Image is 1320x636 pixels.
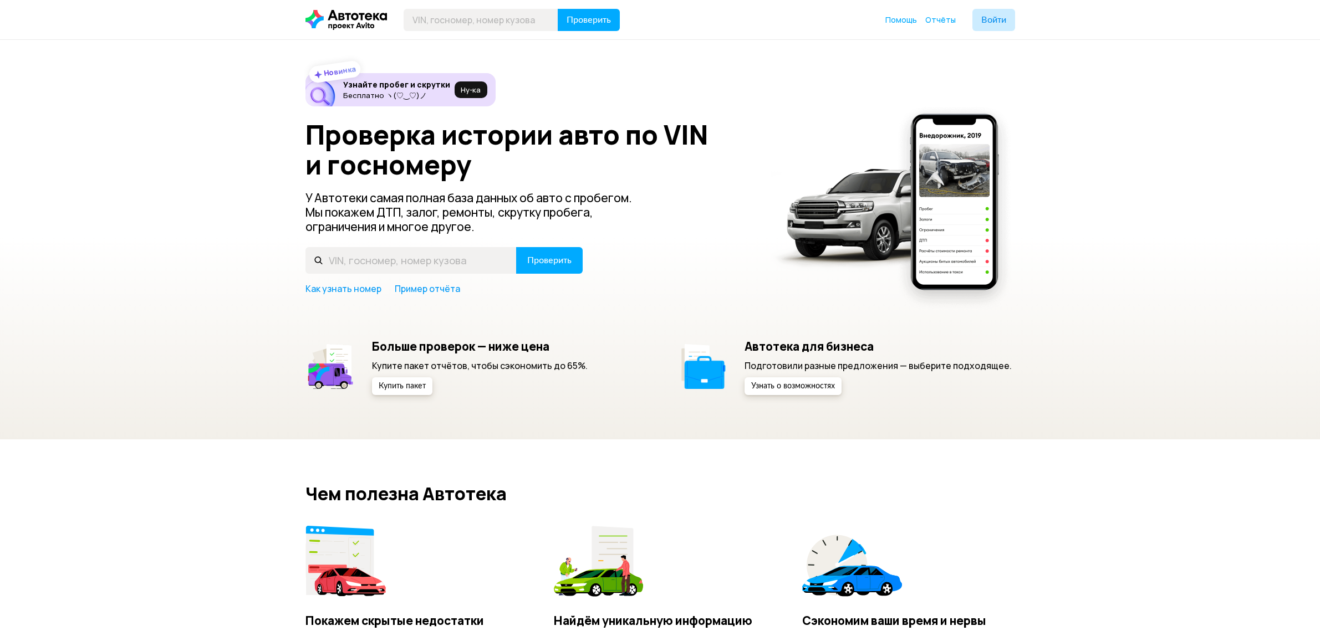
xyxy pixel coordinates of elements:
[404,9,558,31] input: VIN, госномер, номер кузова
[745,377,842,395] button: Узнать о возможностях
[343,80,450,90] h6: Узнайте пробег и скрутки
[745,360,1012,372] p: Подготовили разные предложения — выберите подходящее.
[802,613,1015,628] h4: Сэкономим ваши время и нервы
[379,382,426,390] span: Купить пакет
[981,16,1006,24] span: Войти
[527,256,572,265] span: Проверить
[554,613,766,628] h4: Найдём уникальную информацию
[885,14,917,25] span: Помощь
[925,14,956,25] span: Отчёты
[567,16,611,24] span: Проверить
[751,382,835,390] span: Узнать о возможностях
[305,484,1015,504] h2: Чем полезна Автотека
[305,191,650,234] p: У Автотеки самая полная база данных об авто с пробегом. Мы покажем ДТП, залог, ремонты, скрутку п...
[461,85,481,94] span: Ну‑ка
[395,283,460,295] a: Пример отчёта
[372,339,588,353] h5: Больше проверок — ниже цена
[305,613,518,628] h4: Покажем скрытые недостатки
[305,120,756,179] h1: Проверка истории авто по VIN и госномеру
[745,339,1012,353] h5: Автотека для бизнеса
[972,9,1015,31] button: Войти
[516,247,583,274] button: Проверить
[343,91,450,100] p: Бесплатно ヽ(♡‿♡)ノ
[372,360,588,372] p: Купите пакет отчётов, чтобы сэкономить до 65%.
[372,377,432,395] button: Купить пакет
[925,14,956,25] a: Отчёты
[305,247,517,274] input: VIN, госномер, номер кузова
[885,14,917,25] a: Помощь
[305,283,381,295] a: Как узнать номер
[558,9,620,31] button: Проверить
[323,64,356,78] strong: Новинка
